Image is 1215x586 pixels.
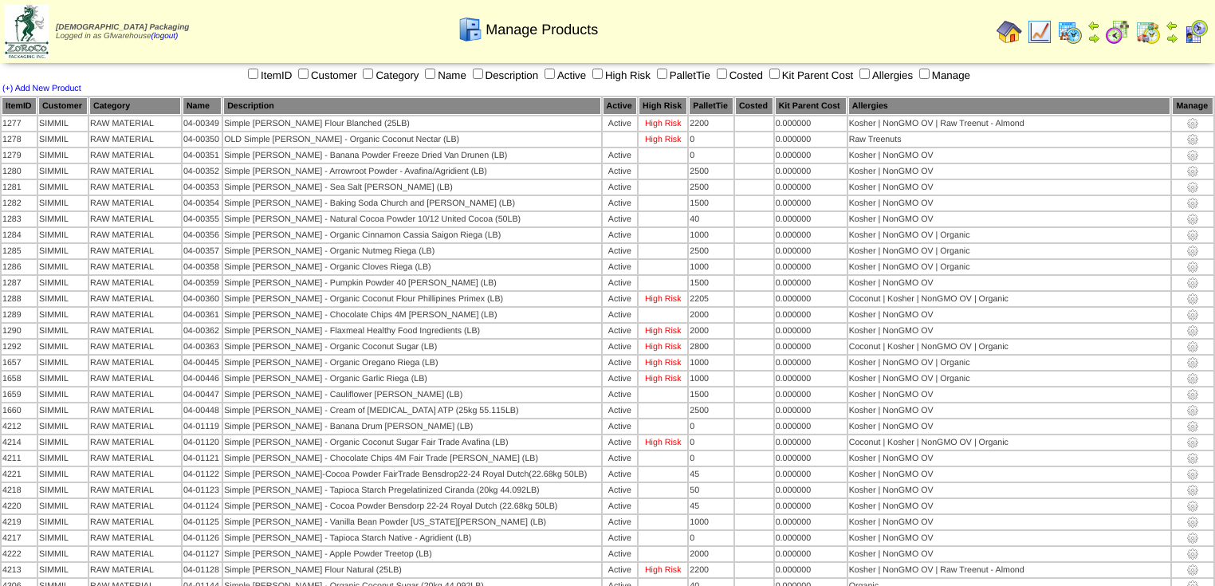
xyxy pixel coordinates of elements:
td: 0.000000 [775,116,847,131]
td: RAW MATERIAL [89,116,181,131]
div: High Risk [639,294,686,304]
input: Category [363,69,373,79]
div: High Risk [639,326,686,336]
div: High Risk [639,374,686,383]
td: 1660 [2,403,37,418]
td: 1000 [689,260,733,274]
td: 0.000000 [775,467,847,482]
label: Active [541,69,586,81]
img: cabinet.gif [458,17,483,42]
td: RAW MATERIAL [89,148,181,163]
td: SIMMIL [38,148,88,163]
img: settings.gif [1186,181,1199,194]
td: 04-01120 [183,435,222,450]
img: settings.gif [1186,213,1199,226]
td: 04-00357 [183,244,222,258]
img: settings.gif [1186,548,1199,560]
img: settings.gif [1186,324,1199,337]
div: Active [604,214,636,224]
td: SIMMIL [38,340,88,354]
td: RAW MATERIAL [89,292,181,306]
td: 2000 [689,308,733,322]
div: Active [604,119,636,128]
td: 2800 [689,340,733,354]
td: Simple [PERSON_NAME] Flour Blanched (25LB) [223,116,600,131]
td: RAW MATERIAL [89,451,181,466]
th: Allergies [848,97,1171,115]
td: 1000 [689,356,733,370]
td: 1284 [2,228,37,242]
img: arrowleft.gif [1166,19,1178,32]
div: Active [604,278,636,288]
div: Active [604,167,636,176]
td: 04-00446 [183,372,222,386]
td: SIMMIL [38,419,88,434]
th: Category [89,97,181,115]
td: 1281 [2,180,37,195]
th: High Risk [639,97,687,115]
td: 0.000000 [775,356,847,370]
td: 1659 [2,387,37,402]
td: RAW MATERIAL [89,244,181,258]
td: 2500 [689,403,733,418]
td: Coconut | Kosher | NonGMO OV | Organic [848,340,1171,354]
td: 04-00354 [183,196,222,210]
div: Active [604,438,636,447]
td: Kosher | NonGMO OV [848,419,1171,434]
td: 0.000000 [775,148,847,163]
div: Active [604,230,636,240]
td: 0.000000 [775,132,847,147]
td: 4214 [2,435,37,450]
td: 04-01119 [183,419,222,434]
td: 0.000000 [775,292,847,306]
td: RAW MATERIAL [89,372,181,386]
td: 0.000000 [775,340,847,354]
td: 0.000000 [775,276,847,290]
th: Costed [735,97,773,115]
td: 04-01121 [183,451,222,466]
td: 0.000000 [775,372,847,386]
img: arrowright.gif [1087,32,1100,45]
td: Simple [PERSON_NAME] - Arrowroot Powder - Avafina/Agridient (LB) [223,164,600,179]
input: Customer [298,69,309,79]
img: settings.gif [1186,372,1199,385]
th: Name [183,97,222,115]
input: High Risk [592,69,603,79]
td: 04-01122 [183,467,222,482]
input: ItemID [248,69,258,79]
td: 04-00355 [183,212,222,226]
td: 04-01123 [183,483,222,498]
img: calendarcustomer.gif [1183,19,1209,45]
td: RAW MATERIAL [89,308,181,322]
td: Simple [PERSON_NAME] - Baking Soda Church and [PERSON_NAME] (LB) [223,196,600,210]
div: Active [604,390,636,399]
td: 40 [689,212,733,226]
td: Simple [PERSON_NAME]-Cocoa Powder FairTrade Bensdrop22-24 Royal Dutch(22.68kg 50LB) [223,467,600,482]
div: Active [604,454,636,463]
label: PalletTie [654,69,710,81]
td: 2205 [689,292,733,306]
td: RAW MATERIAL [89,180,181,195]
td: SIMMIL [38,212,88,226]
td: Simple [PERSON_NAME] - Banana Powder Freeze Dried Van Drunen (LB) [223,148,600,163]
label: Customer [295,69,357,81]
label: High Risk [589,69,651,81]
td: RAW MATERIAL [89,196,181,210]
input: Active [545,69,555,79]
td: SIMMIL [38,387,88,402]
td: Simple [PERSON_NAME] - Organic Cloves Riega (LB) [223,260,600,274]
div: Active [604,422,636,431]
th: ItemID [2,97,37,115]
td: Kosher | NonGMO OV [848,276,1171,290]
td: Kosher | NonGMO OV [848,387,1171,402]
td: 1658 [2,372,37,386]
td: 0.000000 [775,180,847,195]
td: Simple [PERSON_NAME] - Flaxmeal Healthy Food Ingredients (LB) [223,324,600,338]
td: OLD Simple [PERSON_NAME] - Organic Coconut Nectar (LB) [223,132,600,147]
img: settings.gif [1186,516,1199,529]
input: Kit Parent Cost [769,69,780,79]
div: Active [604,358,636,368]
img: zoroco-logo-small.webp [5,5,49,58]
div: High Risk [639,119,686,128]
input: Name [425,69,435,79]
